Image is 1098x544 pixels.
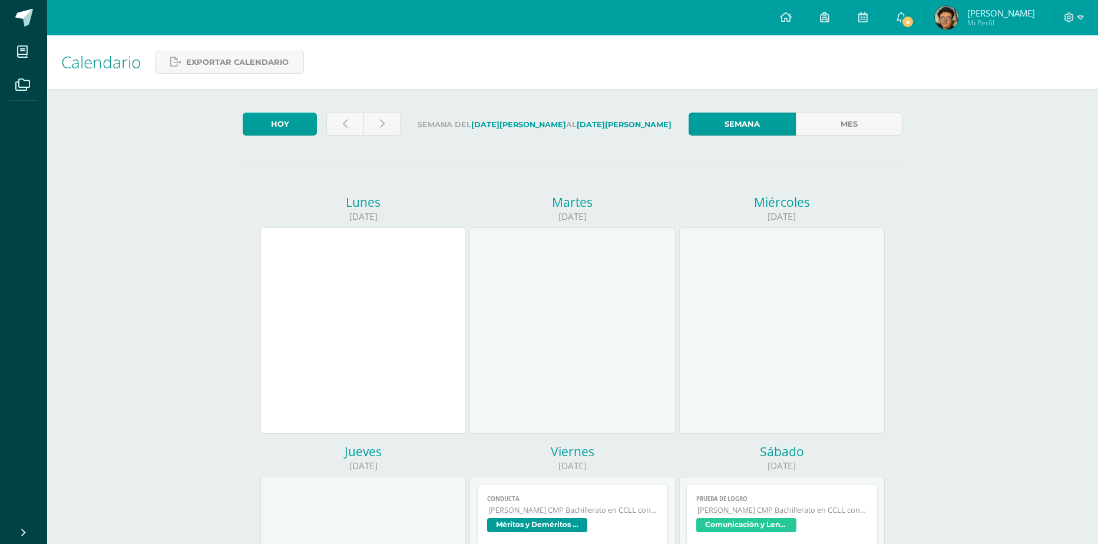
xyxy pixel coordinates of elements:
[487,495,659,503] span: Conducta
[488,505,659,515] span: [PERSON_NAME] CMP Bachillerato en CCLL con Orientación en Computación
[260,210,466,223] div: [DATE]
[487,518,587,532] span: Méritos y Deméritos 5to. Bach. en CCLL. "C"
[186,51,289,73] span: Exportar calendario
[679,210,885,223] div: [DATE]
[796,113,902,136] a: Mes
[696,495,868,503] span: Prueba de logro
[469,210,675,223] div: [DATE]
[260,460,466,472] div: [DATE]
[469,443,675,460] div: Viernes
[155,51,304,74] a: Exportar calendario
[697,505,868,515] span: [PERSON_NAME] CMP Bachillerato en CCLL con Orientación en Computación
[679,443,885,460] div: Sábado
[61,51,141,73] span: Calendario
[243,113,317,136] a: Hoy
[967,18,1035,28] span: Mi Perfil
[469,194,675,210] div: Martes
[577,120,672,129] strong: [DATE][PERSON_NAME]
[260,194,466,210] div: Lunes
[689,113,795,136] a: Semana
[260,443,466,460] div: Jueves
[469,460,675,472] div: [DATE]
[696,518,796,532] span: Comunicación y Lenguaje L3 Inglés
[901,15,914,28] span: 4
[471,120,566,129] strong: [DATE][PERSON_NAME]
[967,7,1035,19] span: [PERSON_NAME]
[410,113,679,137] label: Semana del al
[679,460,885,472] div: [DATE]
[935,6,958,29] img: 207e0ea226e094468029ed8f62159218.png
[679,194,885,210] div: Miércoles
